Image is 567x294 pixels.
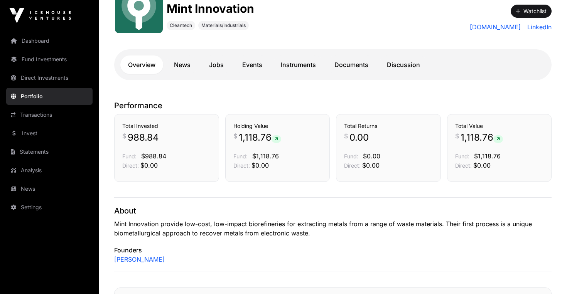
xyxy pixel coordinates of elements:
nav: Tabs [120,55,545,74]
span: Fund: [455,153,469,160]
p: Performance [114,100,552,111]
button: Watchlist [511,5,552,18]
a: Invest [6,125,93,142]
h3: Total Returns [344,122,433,130]
span: $988.84 [141,152,166,160]
span: $0.00 [473,161,491,169]
span: Direct: [455,162,472,169]
a: News [166,55,198,74]
a: Documents [327,55,376,74]
span: 988.84 [128,131,159,144]
p: Mint Innovation provide low-cost, low-impact biorefineries for extracting metals from a range of ... [114,219,552,238]
span: Fund: [233,153,248,160]
span: Materials/Industrials [201,22,246,29]
span: $0.00 [140,161,158,169]
span: Fund: [122,153,137,160]
a: Jobs [201,55,231,74]
span: Cleantech [170,22,192,29]
a: Settings [6,199,93,216]
p: Founders [114,245,552,255]
a: Transactions [6,106,93,123]
a: Dashboard [6,32,93,49]
a: Portfolio [6,88,93,105]
iframe: Chat Widget [528,257,567,294]
h3: Total Invested [122,122,211,130]
a: [PERSON_NAME] [114,255,165,264]
span: Fund: [344,153,358,160]
span: Direct: [344,162,361,169]
a: Statements [6,143,93,160]
span: $0.00 [251,161,269,169]
span: $ [122,131,126,141]
p: About [114,205,552,216]
a: Discussion [379,55,428,74]
span: 0.00 [349,131,369,144]
a: News [6,180,93,197]
a: Fund Investments [6,51,93,68]
a: Overview [120,55,163,74]
span: $1,118.76 [474,152,501,160]
span: Direct: [122,162,139,169]
h1: Mint Innovation [167,2,254,15]
span: 1,118.76 [239,131,281,144]
a: Analysis [6,162,93,179]
span: $0.00 [362,161,380,169]
a: Instruments [273,55,324,74]
h3: Holding Value [233,122,322,130]
span: $ [233,131,237,141]
span: $ [455,131,459,141]
a: LinkedIn [524,22,552,32]
span: Direct: [233,162,250,169]
span: 1,118.76 [461,131,503,144]
span: $ [344,131,348,141]
a: [DOMAIN_NAME] [470,22,521,32]
img: Icehouse Ventures Logo [9,8,71,23]
a: Events [235,55,270,74]
h3: Total Value [455,122,544,130]
span: $0.00 [363,152,380,160]
a: Direct Investments [6,69,93,86]
span: $1,118.76 [252,152,279,160]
